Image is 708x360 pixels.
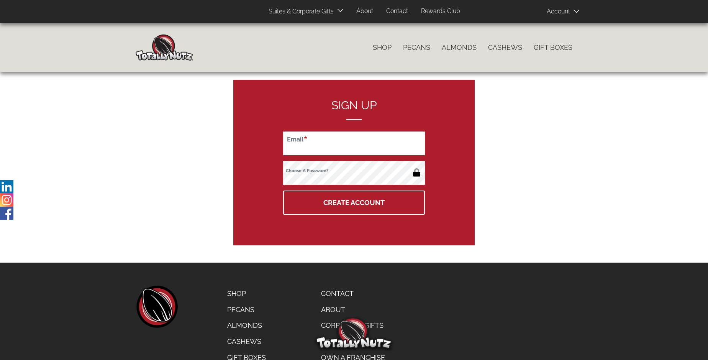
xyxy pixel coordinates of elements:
h2: Sign up [283,99,425,120]
a: home [136,286,178,328]
a: Shop [221,286,272,302]
a: Rewards [315,334,391,350]
a: Contact [380,4,414,19]
a: Suites & Corporate Gifts [263,4,336,19]
a: Cashews [221,334,272,350]
a: Corporate Gifts [315,317,391,334]
a: Pecans [397,39,436,56]
a: Pecans [221,302,272,318]
a: Almonds [436,39,482,56]
a: Rewards Club [415,4,466,19]
a: About [351,4,379,19]
a: Shop [367,39,397,56]
input: Email [283,132,425,155]
button: Create Account [283,191,425,215]
a: Cashews [482,39,528,56]
a: About [315,302,391,318]
a: Contact [315,286,391,302]
a: Almonds [221,317,272,334]
img: Home [136,35,193,61]
a: Gift Boxes [528,39,578,56]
